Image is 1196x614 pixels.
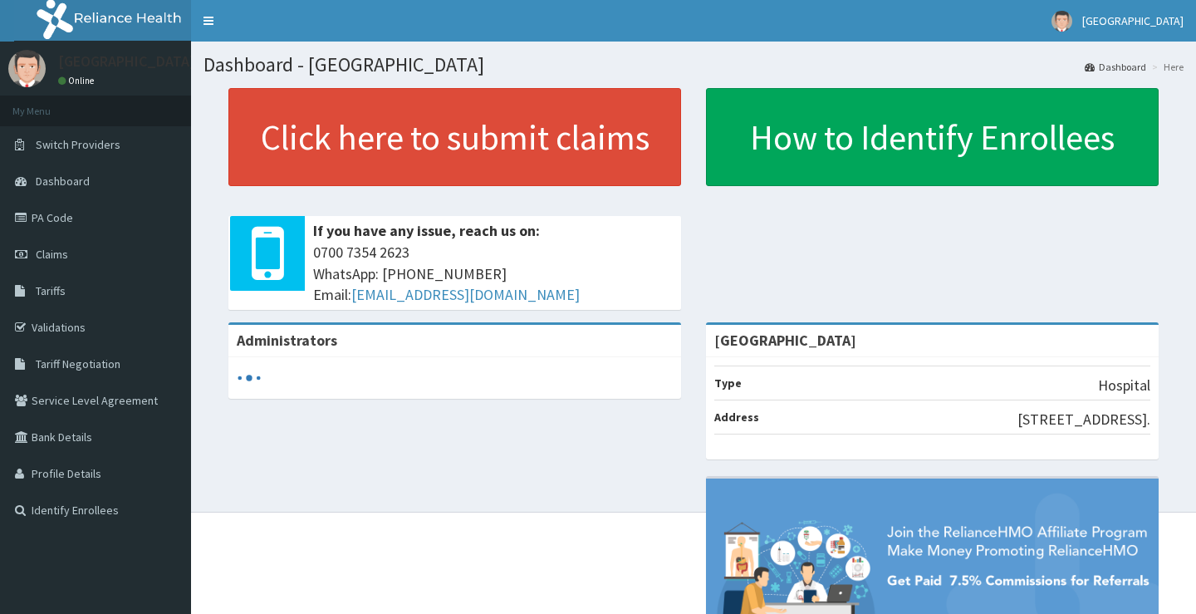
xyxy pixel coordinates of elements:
a: [EMAIL_ADDRESS][DOMAIN_NAME] [351,285,580,304]
svg: audio-loading [237,366,262,391]
span: Tariffs [36,283,66,298]
span: Tariff Negotiation [36,356,120,371]
img: User Image [1051,11,1072,32]
span: 0700 7354 2623 WhatsApp: [PHONE_NUMBER] Email: [313,242,673,306]
b: Type [714,376,742,391]
h1: Dashboard - [GEOGRAPHIC_DATA] [203,54,1184,76]
a: Click here to submit claims [228,88,681,186]
span: Dashboard [36,174,90,189]
b: Address [714,410,759,425]
strong: [GEOGRAPHIC_DATA] [714,331,856,350]
p: [STREET_ADDRESS]. [1017,409,1150,430]
span: Switch Providers [36,137,120,152]
li: Here [1148,60,1184,74]
p: [GEOGRAPHIC_DATA] [58,54,195,69]
a: Dashboard [1085,60,1146,74]
a: How to Identify Enrollees [706,88,1159,186]
b: Administrators [237,331,337,350]
b: If you have any issue, reach us on: [313,221,540,240]
p: Hospital [1098,375,1150,396]
a: Online [58,75,98,86]
span: Claims [36,247,68,262]
img: User Image [8,50,46,87]
span: [GEOGRAPHIC_DATA] [1082,13,1184,28]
